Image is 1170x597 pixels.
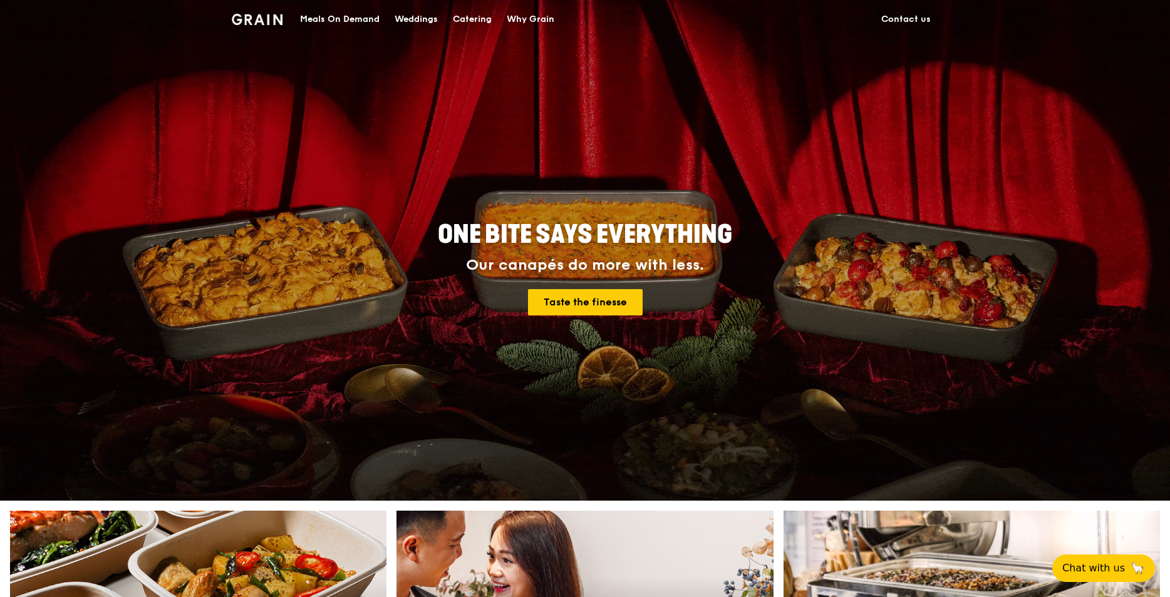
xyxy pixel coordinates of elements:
span: ONE BITE SAYS EVERYTHING [438,220,732,250]
button: Chat with us🦙 [1052,554,1155,582]
a: Taste the finesse [528,289,643,315]
a: Contact us [874,1,938,38]
a: Catering [445,1,499,38]
div: Why Grain [507,1,554,38]
div: Catering [453,1,492,38]
span: 🦙 [1130,561,1145,576]
div: Meals On Demand [300,1,380,38]
a: Why Grain [499,1,562,38]
div: Our canapés do more with less. [360,257,810,274]
span: Chat with us [1062,561,1125,576]
img: Grain [232,14,282,25]
a: Weddings [387,1,445,38]
div: Weddings [395,1,438,38]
